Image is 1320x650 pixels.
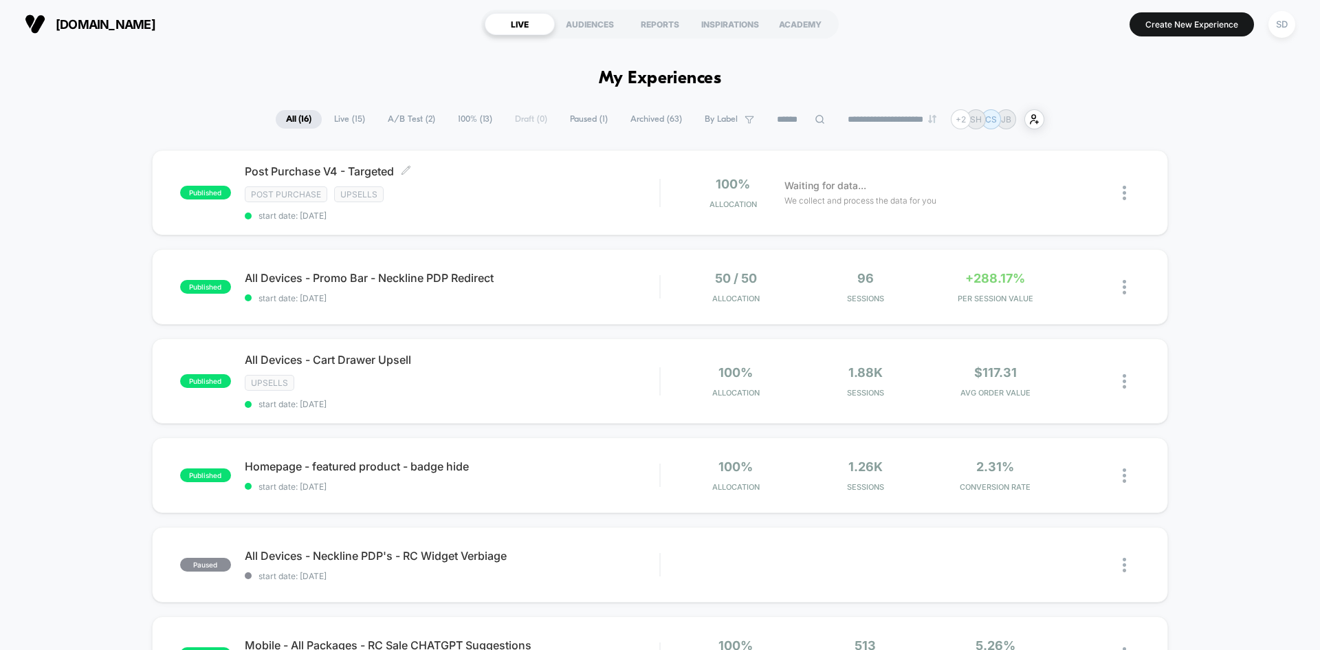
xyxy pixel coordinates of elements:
span: Live ( 15 ) [324,110,375,129]
span: 96 [857,271,874,285]
div: ACADEMY [765,13,835,35]
button: SD [1264,10,1299,39]
span: 100% [718,365,753,380]
div: + 2 [951,109,971,129]
span: Post Purchase [245,186,327,202]
span: Upsells [245,375,294,391]
span: Upsells [334,186,384,202]
img: end [928,115,936,123]
span: 2.31% [976,459,1014,474]
span: 100% ( 13 ) [448,110,503,129]
span: Paused ( 1 ) [560,110,618,129]
span: start date: [DATE] [245,571,659,581]
span: Sessions [804,388,927,398]
span: We collect and process the data for you [784,194,936,207]
span: Homepage - featured product - badge hide [245,459,659,473]
span: paused [180,558,231,572]
span: 50 / 50 [715,271,757,285]
span: 1.26k [848,459,883,474]
span: published [180,374,231,388]
span: 1.88k [848,365,883,380]
p: JB [1001,114,1011,124]
div: AUDIENCES [555,13,625,35]
div: SD [1268,11,1295,38]
span: $117.31 [974,365,1017,380]
span: Allocation [709,199,757,209]
span: Allocation [712,482,760,492]
span: start date: [DATE] [245,293,659,303]
span: Archived ( 63 ) [620,110,692,129]
img: close [1123,558,1126,572]
span: CONVERSION RATE [934,482,1057,492]
span: By Label [705,114,738,124]
button: Create New Experience [1130,12,1254,36]
span: All Devices - Cart Drawer Upsell [245,353,659,367]
span: A/B Test ( 2 ) [377,110,445,129]
span: Post Purchase V4 - Targeted [245,164,659,178]
span: Allocation [712,294,760,303]
div: REPORTS [625,13,695,35]
span: Waiting for data... [784,178,866,193]
span: All ( 16 ) [276,110,322,129]
span: All Devices - Promo Bar - Neckline PDP Redirect [245,271,659,285]
span: published [180,468,231,482]
span: 100% [716,177,750,191]
span: published [180,280,231,294]
span: published [180,186,231,199]
p: SH [970,114,982,124]
span: 100% [718,459,753,474]
img: Visually logo [25,14,45,34]
p: CS [985,114,997,124]
span: +288.17% [965,271,1025,285]
div: INSPIRATIONS [695,13,765,35]
span: AVG ORDER VALUE [934,388,1057,398]
span: start date: [DATE] [245,210,659,221]
span: [DOMAIN_NAME] [56,17,155,32]
span: Sessions [804,294,927,303]
img: close [1123,374,1126,389]
img: close [1123,468,1126,483]
img: close [1123,280,1126,294]
h1: My Experiences [599,69,722,89]
button: [DOMAIN_NAME] [21,13,159,35]
div: LIVE [485,13,555,35]
span: Allocation [712,388,760,398]
span: start date: [DATE] [245,481,659,492]
img: close [1123,186,1126,200]
span: Sessions [804,482,927,492]
span: All Devices - Neckline PDP's - RC Widget Verbiage [245,549,659,563]
span: start date: [DATE] [245,399,659,409]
